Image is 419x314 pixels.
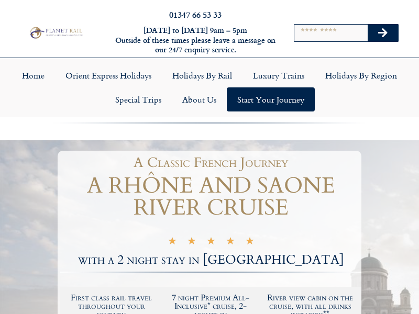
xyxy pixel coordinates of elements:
[65,156,356,170] h1: A Classic French Journey
[227,87,315,111] a: Start your Journey
[242,63,315,87] a: Luxury Trains
[187,238,196,248] i: ★
[168,236,255,248] div: 5/5
[245,238,255,248] i: ★
[172,87,227,111] a: About Us
[206,238,216,248] i: ★
[114,26,277,55] h6: [DATE] to [DATE] 9am – 5pm Outside of these times please leave a message on our 24/7 enquiry serv...
[226,238,235,248] i: ★
[315,63,407,87] a: Holidays by Region
[60,175,361,219] h1: A RHÔNE AND SAONE RIVER CRUISE
[60,254,361,266] h2: with a 2 night stay in [GEOGRAPHIC_DATA]
[168,238,177,248] i: ★
[55,63,162,87] a: Orient Express Holidays
[5,63,414,111] nav: Menu
[368,25,398,41] button: Search
[169,8,222,20] a: 01347 66 53 33
[162,63,242,87] a: Holidays by Rail
[12,63,55,87] a: Home
[105,87,172,111] a: Special Trips
[28,26,84,39] img: Planet Rail Train Holidays Logo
